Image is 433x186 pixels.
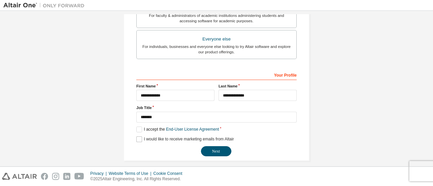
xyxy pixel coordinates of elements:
[90,176,186,182] p: © 2025 Altair Engineering, Inc. All Rights Reserved.
[90,171,109,176] div: Privacy
[136,127,219,132] label: I accept the
[141,34,292,44] div: Everyone else
[2,173,37,180] img: altair_logo.svg
[153,171,186,176] div: Cookie Consent
[136,105,297,110] label: Job Title
[219,83,297,89] label: Last Name
[52,173,59,180] img: instagram.svg
[109,171,153,176] div: Website Terms of Use
[141,13,292,24] div: For faculty & administrators of academic institutions administering students and accessing softwa...
[141,44,292,55] div: For individuals, businesses and everyone else looking to try Altair software and explore our prod...
[166,127,219,132] a: End-User License Agreement
[74,173,84,180] img: youtube.svg
[63,173,70,180] img: linkedin.svg
[136,69,297,80] div: Your Profile
[201,146,231,156] button: Next
[41,173,48,180] img: facebook.svg
[136,83,214,89] label: First Name
[3,2,88,9] img: Altair One
[136,136,234,142] label: I would like to receive marketing emails from Altair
